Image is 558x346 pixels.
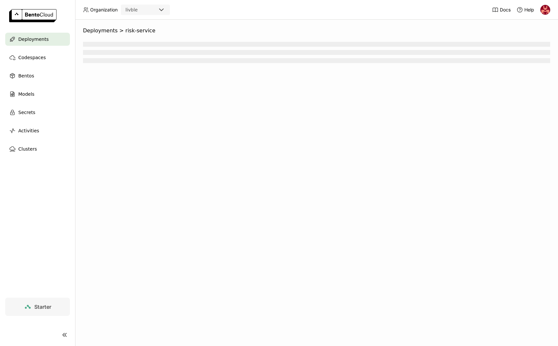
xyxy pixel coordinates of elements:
span: Deployments [83,27,118,34]
img: logo [9,9,57,22]
span: Organization [90,7,118,13]
span: Secrets [18,108,35,116]
span: Help [524,7,534,13]
span: Codespaces [18,54,46,61]
span: Activities [18,127,39,135]
span: Clusters [18,145,37,153]
span: risk-service [125,27,156,34]
span: Models [18,90,34,98]
a: Secrets [5,106,70,119]
a: Models [5,88,70,101]
a: Bentos [5,69,70,82]
a: Codespaces [5,51,70,64]
a: Activities [5,124,70,137]
div: Help [517,7,534,13]
input: Selected livble. [138,7,139,13]
div: livble [125,7,138,13]
a: Deployments [5,33,70,46]
span: Bentos [18,72,34,80]
span: > [118,27,125,34]
a: Starter [5,298,70,316]
a: Clusters [5,142,70,156]
nav: Breadcrumbs navigation [83,27,550,34]
span: Starter [34,304,51,310]
img: Uri Vinetz [540,5,550,15]
span: Deployments [18,35,49,43]
a: Docs [492,7,511,13]
span: Docs [500,7,511,13]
